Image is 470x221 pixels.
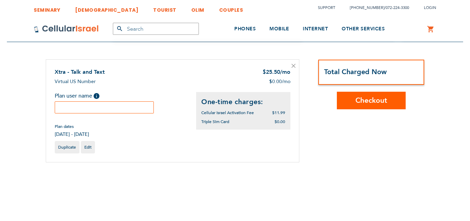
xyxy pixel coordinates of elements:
a: Edit [81,141,95,153]
img: Cellular Israel Logo [34,25,99,33]
a: [PHONE_NUMBER] [350,5,384,10]
a: Support [318,5,335,10]
span: PHONES [234,26,256,32]
a: Duplicate [55,141,79,153]
span: Edit [84,144,92,150]
span: Triple Sim Card [201,119,229,124]
a: PHONES [234,16,256,42]
a: OTHER SERVICES [342,16,385,42]
span: Checkout [355,96,387,106]
button: Checkout [337,92,406,109]
span: $ [263,69,266,77]
span: OTHER SERVICES [342,26,385,32]
span: /mo [280,68,290,76]
span: Plan dates [55,124,89,129]
span: Plan user name [55,92,92,100]
a: [DEMOGRAPHIC_DATA] [75,2,138,14]
span: Duplicate [58,144,76,150]
li: / [343,3,409,13]
span: /mo [282,78,290,85]
div: 0.00 [269,78,290,85]
span: Cellular Israel Activation Fee [201,110,254,115]
span: Help [94,93,99,99]
span: $ [269,78,272,85]
h2: One-time charges: [201,97,285,107]
a: COUPLES [219,2,243,14]
span: Login [424,5,436,10]
span: MOBILE [269,26,289,32]
a: Xtra - Talk and Text [55,68,105,76]
strong: Total Charged Now [324,67,387,77]
a: TOURIST [153,2,177,14]
span: INTERNET [303,26,328,32]
span: $11.99 [272,110,285,115]
span: [DATE] - [DATE] [55,131,89,138]
input: Search [113,23,199,35]
a: 072-224-3300 [386,5,409,10]
span: $0.00 [275,119,285,124]
a: OLIM [191,2,204,14]
a: SEMINARY [34,2,60,14]
div: 25.50 [263,68,290,77]
a: MOBILE [269,16,289,42]
span: Virtual US Number [55,78,96,85]
a: INTERNET [303,16,328,42]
